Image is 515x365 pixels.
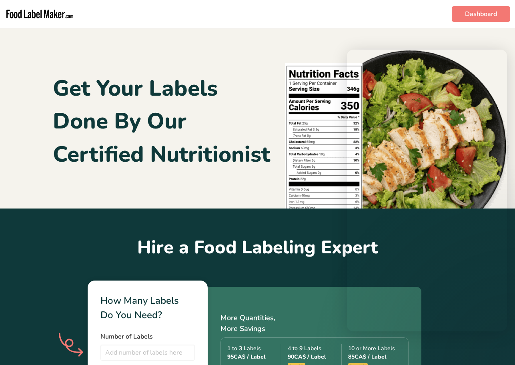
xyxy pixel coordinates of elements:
[452,6,510,22] a: Dashboard
[53,72,270,171] h1: Get Your Labels Done By Our Certified Nutritionist
[220,313,409,334] p: More Quantities, More Savings
[100,332,153,341] span: Number of Labels
[100,293,195,322] div: How Many Labels Do You Need?
[100,345,195,361] input: Add number of labels here
[488,338,507,357] iframe: Intercom live chat
[273,34,513,209] img: header-img.b4fd922.png
[347,50,507,331] iframe: Intercom live chat
[227,353,281,361] div: 95CA$ / Label
[288,353,341,361] div: 90CA$ / Label
[348,353,402,361] div: 85CA$ / Label
[5,3,75,25] img: Food Label Maker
